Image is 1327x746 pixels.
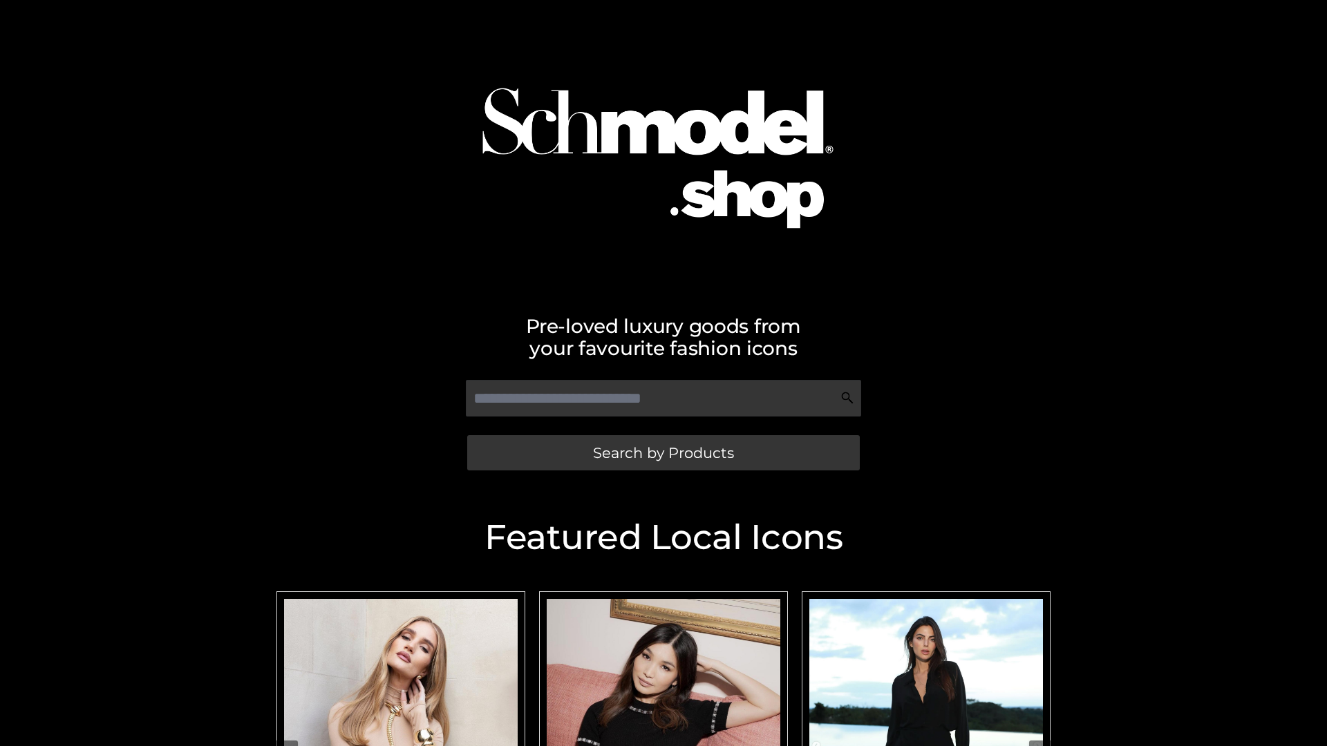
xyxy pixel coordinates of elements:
img: Search Icon [840,391,854,405]
h2: Featured Local Icons​ [270,520,1057,555]
span: Search by Products [593,446,734,460]
a: Search by Products [467,435,860,470]
h2: Pre-loved luxury goods from your favourite fashion icons [270,315,1057,359]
